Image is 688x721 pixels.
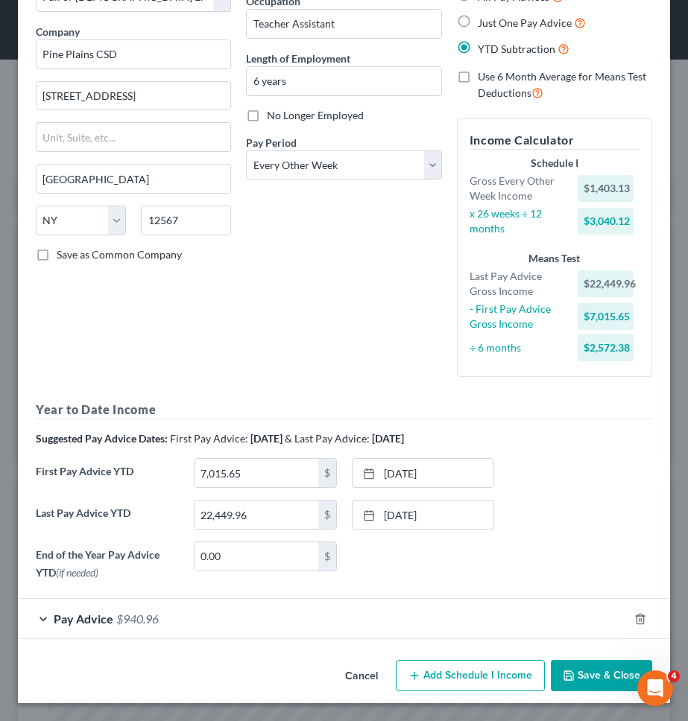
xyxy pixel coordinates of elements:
div: $7,015.65 [578,303,634,330]
div: $ [318,501,336,529]
div: Schedule I [470,156,640,171]
span: $940.96 [116,612,159,626]
div: Last Pay Advice Gross Income [462,269,570,299]
input: Unit, Suite, etc... [37,123,230,151]
span: & Last Pay Advice: [285,432,370,445]
h5: Year to Date Income [36,401,652,419]
input: 0.00 [195,501,318,529]
input: 0.00 [195,542,318,571]
input: ex: 2 years [247,67,441,95]
strong: [DATE] [250,432,283,445]
span: 4 [668,670,680,682]
label: Last Pay Advice YTD [28,500,186,541]
span: Pay Advice [54,612,113,626]
span: No Longer Employed [267,109,364,121]
div: $ [318,459,336,487]
label: First Pay Advice YTD [28,458,186,500]
strong: [DATE] [372,432,404,445]
button: Add Schedule I Income [396,660,545,691]
input: Search company by name... [36,39,231,69]
input: Enter city... [37,165,230,193]
div: $22,449.96 [578,270,634,297]
label: End of the Year Pay Advice YTD [28,541,186,586]
input: Enter address... [37,82,230,110]
iframe: Intercom live chat [637,670,673,706]
input: 0.00 [195,459,318,487]
span: YTD Subtraction [478,42,555,55]
span: Company [36,25,80,38]
button: Cancel [333,661,390,691]
div: Gross Every Other Week Income [462,174,570,203]
span: Use 6 Month Average for Means Test Deductions [478,70,646,99]
div: $1,403.13 [578,175,634,202]
div: - First Pay Advice Gross Income [462,302,570,331]
span: (if needed) [56,566,98,579]
button: Save & Close [551,660,652,691]
div: Means Test [470,251,640,266]
a: [DATE] [353,501,494,529]
div: $2,572.38 [578,334,634,361]
a: [DATE] [353,459,494,487]
h5: Income Calculator [470,131,640,150]
span: Just One Pay Advice [478,16,572,29]
div: x 26 weeks ÷ 12 months [462,206,570,236]
div: $3,040.12 [578,208,634,235]
span: Save as Common Company [57,248,182,261]
span: First Pay Advice: [170,432,248,445]
label: Length of Employment [246,51,350,66]
input: -- [247,10,441,38]
input: Enter zip... [141,206,231,235]
div: ÷ 6 months [462,340,570,355]
strong: Suggested Pay Advice Dates: [36,432,168,445]
div: $ [318,542,336,571]
span: Pay Period [246,136,297,149]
